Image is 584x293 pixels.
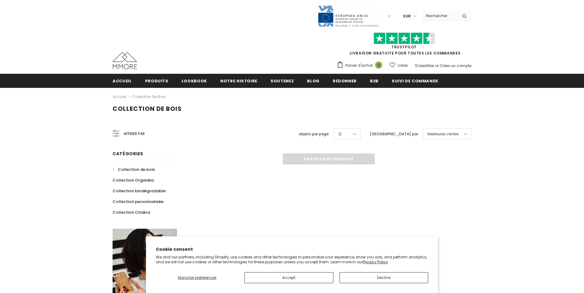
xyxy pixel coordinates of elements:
[113,78,132,84] span: Accueil
[333,78,357,84] span: Redonner
[307,78,320,84] span: Blog
[113,175,154,186] a: Collection Organika
[299,131,329,137] label: objets par page
[113,209,150,215] span: Collection Chakra
[345,62,373,69] span: Panier d'achat
[113,199,163,205] span: Collection personnalisée
[440,63,471,68] a: Créez un compte
[145,74,168,88] a: Produits
[340,272,428,283] button: Decline
[156,246,428,253] h2: Cookie consent
[178,275,217,280] span: Manage preferences
[390,60,408,71] a: Listes
[113,196,163,207] a: Collection personnalisée
[398,62,408,69] span: Listes
[333,74,357,88] a: Redonner
[113,188,166,194] span: Collection biodégradable
[132,94,166,99] a: Collection de bois
[182,78,207,84] span: Lookbook
[374,32,435,44] img: Faites confiance aux étoiles pilotes
[113,186,166,196] a: Collection biodégradable
[182,74,207,88] a: Lookbook
[113,52,137,69] img: Cas MMORE
[375,62,382,69] span: 0
[428,131,459,137] span: Meilleures ventes
[156,255,428,264] p: We and our partners, including Shopify, use cookies and other technologies to personalize your ex...
[145,78,168,84] span: Produits
[113,104,182,113] span: Collection de bois
[338,131,342,137] span: 12
[363,259,388,265] a: Privacy Policy
[113,164,155,175] a: Collection de bois
[156,272,238,283] button: Manage preferences
[391,44,417,50] a: TrustPilot
[415,63,434,68] a: S'identifier
[317,5,379,27] img: Javni Razpis
[271,78,294,84] span: soutenez
[392,74,438,88] a: Suivi de commande
[113,74,132,88] a: Accueil
[244,272,333,283] button: Accept
[113,177,154,183] span: Collection Organika
[392,78,438,84] span: Suivi de commande
[113,151,143,157] span: Catégories
[435,63,439,68] span: or
[271,74,294,88] a: soutenez
[337,61,385,70] a: Panier d'achat 0
[317,13,379,18] a: Javni Razpis
[337,35,471,56] span: LIVRAISON GRATUITE POUR TOUTES LES COMMANDES
[370,74,378,88] a: B2B
[220,74,257,88] a: Notre histoire
[403,13,411,19] span: EUR
[118,167,155,172] span: Collection de bois
[307,74,320,88] a: Blog
[370,131,418,137] label: [GEOGRAPHIC_DATA] par
[370,78,378,84] span: B2B
[422,11,458,20] input: Search Site
[113,207,150,218] a: Collection Chakra
[220,78,257,84] span: Notre histoire
[124,130,145,137] span: Affiner par
[113,93,126,100] a: Accueil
